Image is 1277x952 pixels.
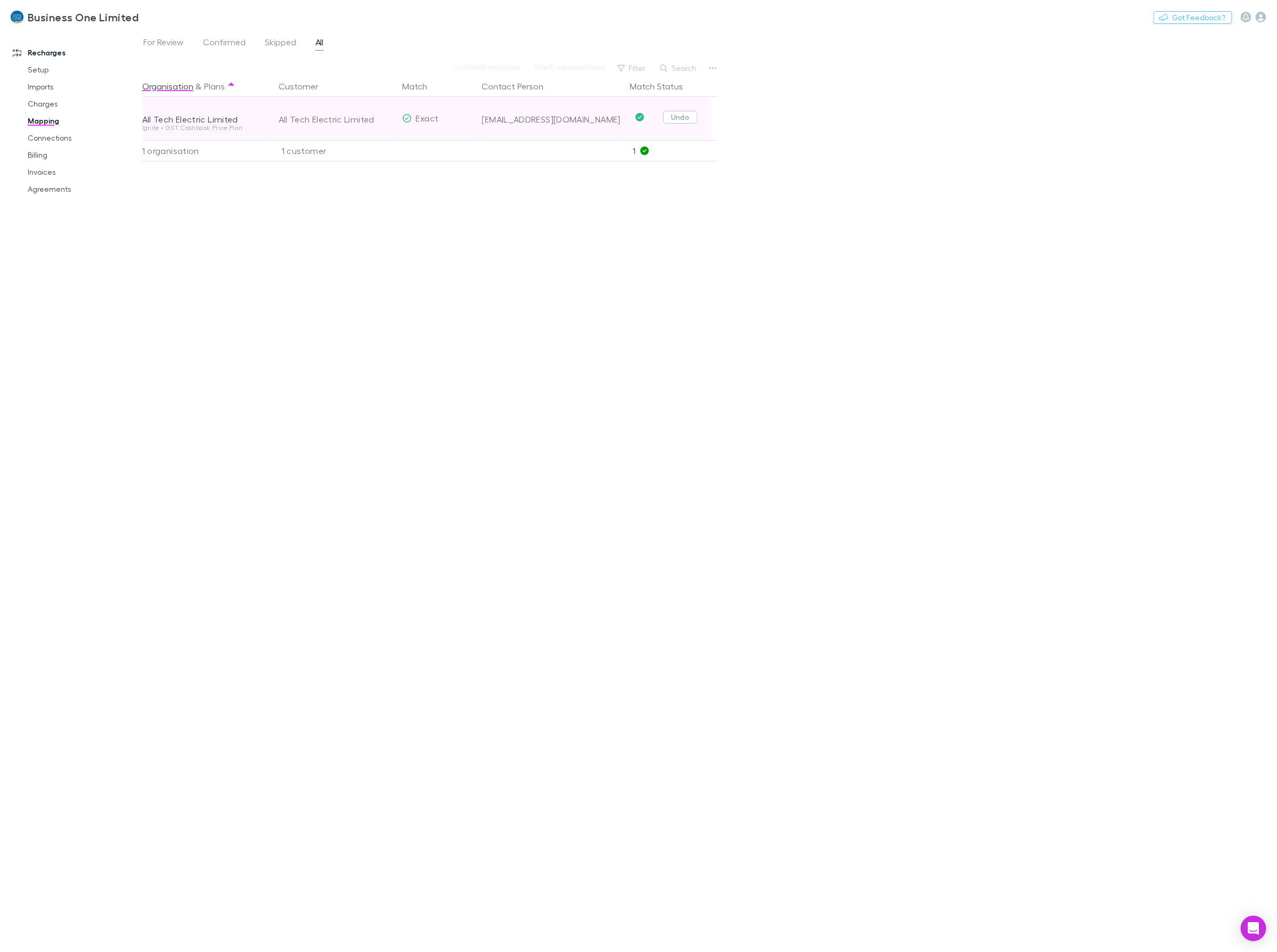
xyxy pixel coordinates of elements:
svg: Confirmed [636,113,644,121]
button: Customer [279,76,331,97]
a: Business One Limited [4,4,145,30]
button: Contact Person [482,76,557,97]
span: Exact [416,113,439,123]
span: Skipped [265,37,296,51]
button: Filter [612,62,653,75]
button: Match [402,76,440,97]
div: All Tech Electric Limited [279,98,394,141]
div: Open Intercom Messenger [1241,916,1266,941]
button: Got Feedback? [1153,11,1232,24]
div: 1 organisation [142,140,270,161]
button: Confirm0 matches [446,61,527,74]
a: Charges [17,95,150,112]
a: Imports [17,78,150,95]
a: Mapping [17,112,150,129]
button: Plans [204,76,225,97]
h3: Business One Limited [28,11,139,23]
button: Skip0 organisations [527,61,612,74]
img: Business One Limited's Logo [11,11,23,23]
a: Setup [17,61,150,78]
a: Connections [17,129,150,147]
a: Recharges [2,44,150,61]
a: Agreements [17,181,150,198]
div: [EMAIL_ADDRESS][DOMAIN_NAME] [482,114,622,125]
button: Match Status [630,76,696,97]
span: All [315,37,324,51]
button: Undo [663,111,697,124]
button: Organisation [142,76,193,97]
a: Invoices [17,164,150,181]
a: Billing [17,147,150,164]
div: & [142,76,266,97]
span: Confirmed [203,37,246,51]
div: Ignite • GST Cashbook Price Plan [142,125,266,131]
p: 1 [633,141,718,161]
button: Search [655,62,703,75]
div: All Tech Electric Limited [142,114,266,125]
div: 1 customer [270,140,398,161]
span: For Review [143,37,184,51]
